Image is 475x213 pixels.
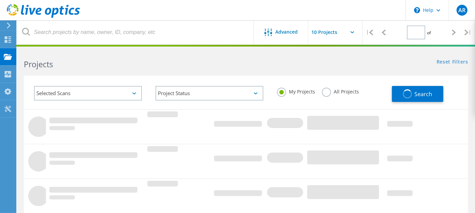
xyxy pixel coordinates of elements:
[155,86,263,101] div: Project Status
[414,7,420,13] svg: \n
[458,7,465,13] span: AR
[322,88,359,94] label: All Projects
[7,14,80,19] a: Live Optics Dashboard
[415,90,432,98] span: Search
[24,59,53,70] b: Projects
[17,20,254,44] input: Search projects by name, owner, ID, company, etc
[276,30,298,34] span: Advanced
[427,30,431,36] span: of
[277,88,315,94] label: My Projects
[437,59,468,65] a: Reset Filters
[34,86,142,101] div: Selected Scans
[363,20,377,45] div: |
[392,86,443,102] button: Search
[461,20,475,45] div: |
